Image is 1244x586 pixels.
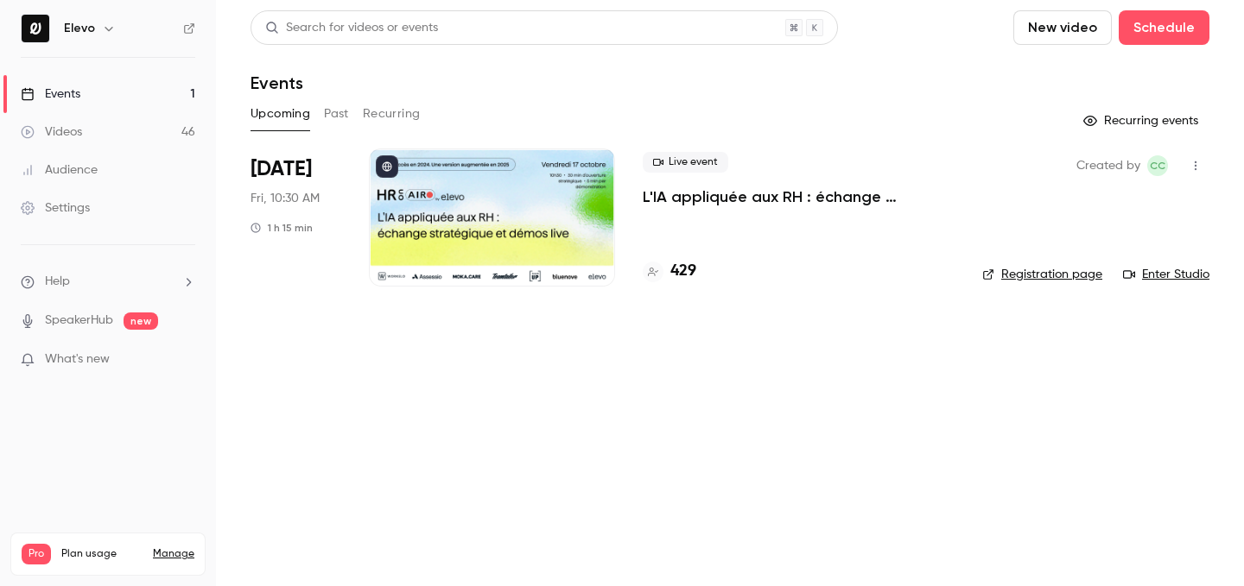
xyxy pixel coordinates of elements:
[21,199,90,217] div: Settings
[1119,10,1209,45] button: Schedule
[982,266,1102,283] a: Registration page
[124,312,158,330] span: new
[45,350,110,369] span: What's new
[363,100,421,128] button: Recurring
[21,85,80,103] div: Events
[64,20,95,37] h6: Elevo
[45,273,70,291] span: Help
[670,260,696,283] h4: 429
[643,260,696,283] a: 429
[1076,155,1140,176] span: Created by
[1076,107,1209,135] button: Recurring events
[61,547,143,561] span: Plan usage
[251,155,312,183] span: [DATE]
[22,15,49,42] img: Elevo
[1123,266,1209,283] a: Enter Studio
[22,544,51,564] span: Pro
[251,72,303,93] h1: Events
[643,186,955,207] a: L'IA appliquée aux RH : échange stratégique et démos live.
[643,152,728,173] span: Live event
[251,148,341,287] div: Oct 17 Fri, 10:30 AM (Europe/Paris)
[1013,10,1112,45] button: New video
[324,100,349,128] button: Past
[153,547,194,561] a: Manage
[21,161,98,179] div: Audience
[251,190,320,207] span: Fri, 10:30 AM
[265,19,438,37] div: Search for videos or events
[1150,155,1165,176] span: CC
[21,273,195,291] li: help-dropdown-opener
[251,100,310,128] button: Upcoming
[251,221,313,235] div: 1 h 15 min
[1147,155,1168,176] span: Clara Courtillier
[45,312,113,330] a: SpeakerHub
[21,123,82,141] div: Videos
